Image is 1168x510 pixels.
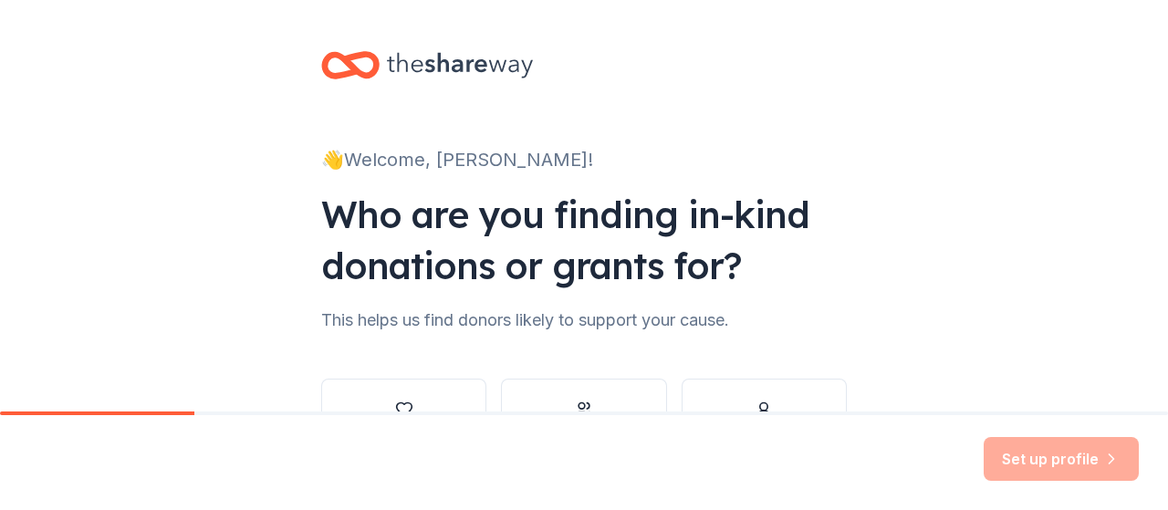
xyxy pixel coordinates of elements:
[321,306,847,335] div: This helps us find donors likely to support your cause.
[321,189,847,291] div: Who are you finding in-kind donations or grants for?
[321,379,486,466] button: Nonprofit
[501,379,666,466] button: Other group
[682,379,847,466] button: Individual
[321,145,847,174] div: 👋 Welcome, [PERSON_NAME]!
